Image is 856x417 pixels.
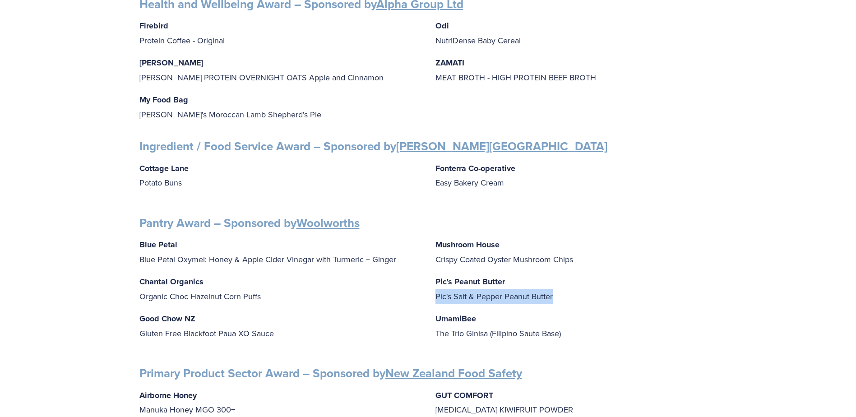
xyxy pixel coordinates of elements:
p: MEAT BROTH - HIGH PROTEIN BEEF BROTH [435,56,717,84]
strong: Pantry Award – Sponsored by [139,214,360,232]
strong: Chantal Organics [139,276,204,287]
a: Woolworths [296,214,360,232]
p: Easy Bakery Cream [435,161,717,190]
p: Crispy Coated Oyster Mushroom Chips [435,237,717,266]
p: Gluten Free Blackfoot Paua XO Sauce [139,311,421,340]
a: [PERSON_NAME][GEOGRAPHIC_DATA] [396,138,607,155]
p: [PERSON_NAME] PROTEIN OVERNIGHT OATS Apple and Cinnamon [139,56,421,84]
strong: GUT COMFORT [435,389,493,401]
p: The Trio Ginisa (Filipino Saute Base) [435,311,717,340]
strong: [PERSON_NAME] [139,57,203,69]
p: Manuka Honey MGO 300+ [139,388,421,417]
p: [PERSON_NAME]'s Moroccan Lamb Shepherd's Pie [139,93,421,121]
strong: My Food Bag [139,94,188,106]
p: Potato Buns [139,161,421,190]
strong: Primary Product Sector Award – Sponsored by [139,365,522,382]
strong: Blue Petal [139,239,177,250]
strong: Cottage Lane [139,162,189,174]
strong: Good Chow NZ [139,313,195,324]
a: New Zealand Food Safety [385,365,522,382]
strong: Airborne Honey [139,389,197,401]
strong: Pic's Peanut Butter [435,276,505,287]
strong: Firebird [139,20,168,32]
p: Organic Choc Hazelnut Corn Puffs [139,274,421,303]
p: [MEDICAL_DATA] KIWIFRUIT POWDER [435,388,717,417]
p: Protein Coffee - Original [139,19,421,47]
p: Blue Petal Oxymel: Honey & Apple Cider Vinegar with Turmeric + Ginger [139,237,421,266]
strong: Fonterra Co-operative [435,162,515,174]
strong: ZAMATI [435,57,464,69]
strong: Mushroom House [435,239,500,250]
strong: UmamiBee [435,313,476,324]
p: NutriDense Baby Cereal [435,19,717,47]
p: Pic's Salt & Pepper Peanut Butter [435,274,717,303]
strong: Ingredient / Food Service Award – Sponsored by [139,138,607,155]
strong: Odi [435,20,449,32]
